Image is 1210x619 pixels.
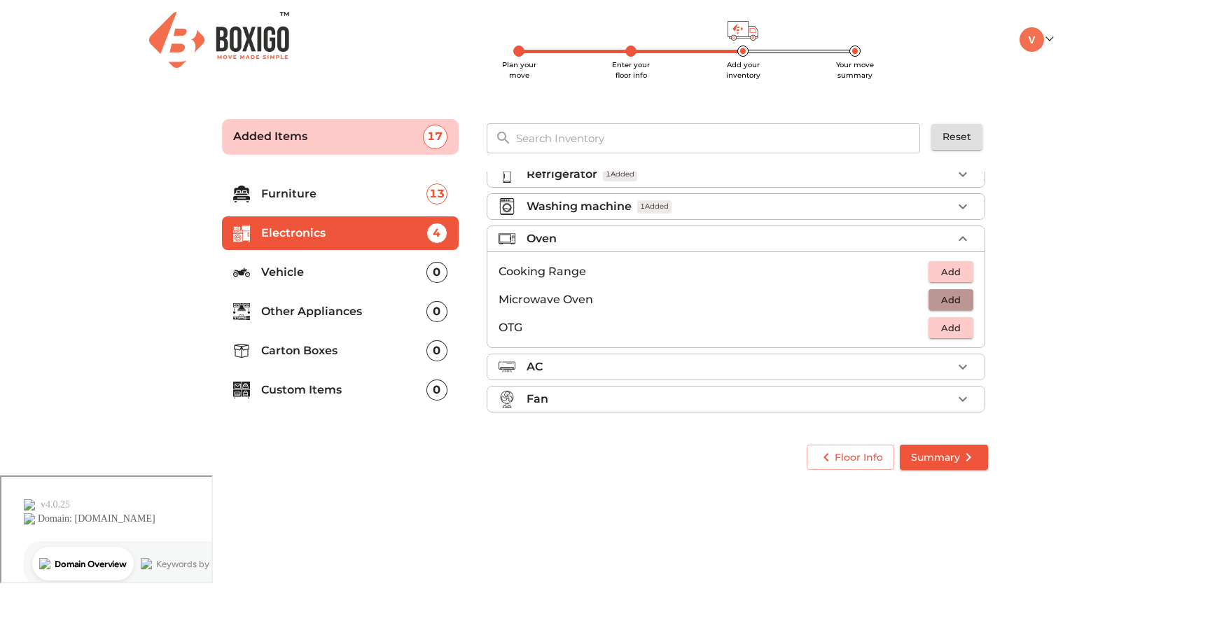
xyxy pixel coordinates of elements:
[929,317,973,339] button: Add
[426,223,447,244] div: 4
[527,230,557,247] p: Oven
[499,359,515,375] img: air_conditioner
[261,342,426,359] p: Carton Boxes
[527,391,548,408] p: Fan
[39,22,69,34] div: v 4.0.25
[929,261,973,283] button: Add
[836,60,874,80] span: Your move summary
[38,81,49,92] img: tab_domain_overview_orange.svg
[603,168,637,181] span: 1 Added
[261,382,426,398] p: Custom Items
[499,391,515,408] img: fan
[53,83,125,92] div: Domain Overview
[527,359,543,375] p: AC
[426,301,447,322] div: 0
[155,83,236,92] div: Keywords by Traffic
[936,320,966,336] span: Add
[900,445,988,471] button: Summary
[527,166,597,183] p: Refrigerator
[818,449,883,466] span: Floor Info
[261,303,426,320] p: Other Appliances
[261,264,426,281] p: Vehicle
[22,36,34,48] img: website_grey.svg
[612,60,650,80] span: Enter your floor info
[139,81,151,92] img: tab_keywords_by_traffic_grey.svg
[426,340,447,361] div: 0
[426,183,447,204] div: 13
[261,225,426,242] p: Electronics
[22,22,34,34] img: logo_orange.svg
[936,292,966,308] span: Add
[931,124,982,150] button: Reset
[499,291,929,308] p: Microwave Oven
[807,445,894,471] button: Floor Info
[426,262,447,283] div: 0
[929,289,973,311] button: Add
[911,449,977,466] span: Summary
[426,380,447,401] div: 0
[149,12,289,67] img: Boxigo
[502,60,536,80] span: Plan your move
[36,36,154,48] div: Domain: [DOMAIN_NAME]
[499,166,515,183] img: refrigerator
[726,60,760,80] span: Add your inventory
[233,128,423,145] p: Added Items
[499,319,929,336] p: OTG
[261,186,426,202] p: Furniture
[936,264,966,280] span: Add
[499,198,515,215] img: washing_machine
[527,198,632,215] p: Washing machine
[637,200,672,214] span: 1 Added
[508,123,930,153] input: Search Inventory
[499,230,515,247] img: oven
[499,263,929,280] p: Cooking Range
[423,125,447,149] div: 17
[943,128,971,146] span: Reset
